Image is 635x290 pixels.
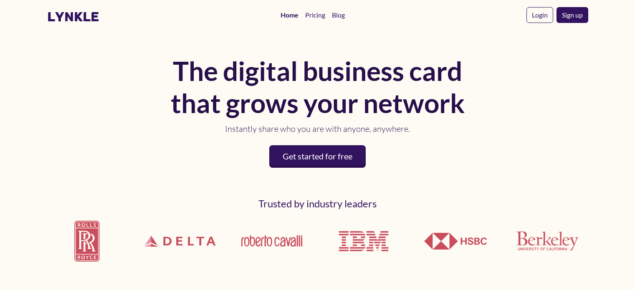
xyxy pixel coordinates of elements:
[329,7,348,23] a: Blog
[139,212,221,270] img: Delta Airlines
[526,7,553,23] a: Login
[240,235,303,247] img: Roberto Cavalli
[269,145,366,168] a: Get started for free
[557,7,588,23] a: Sign up
[424,233,487,250] img: HSBC
[47,9,99,25] a: lynkle
[47,214,129,268] img: Rolls Royce
[332,210,395,272] img: IBM
[167,55,468,119] h1: The digital business card that grows your network
[277,7,302,23] a: Home
[167,123,468,135] p: Instantly share who you are with anyone, anywhere.
[516,231,579,251] img: UCLA Berkeley
[302,7,329,23] a: Pricing
[47,198,588,210] h2: Trusted by industry leaders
